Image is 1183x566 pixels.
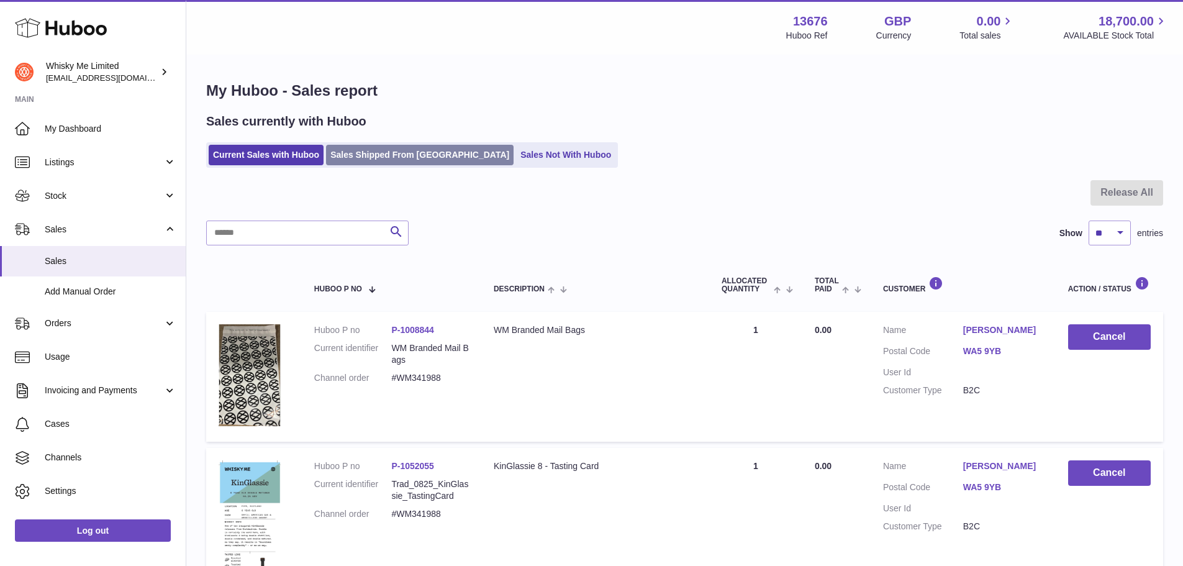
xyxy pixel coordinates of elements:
[314,342,392,366] dt: Current identifier
[391,461,434,471] a: P-1052055
[326,145,514,165] a: Sales Shipped From [GEOGRAPHIC_DATA]
[883,521,963,532] dt: Customer Type
[45,224,163,235] span: Sales
[884,13,911,30] strong: GBP
[314,478,392,502] dt: Current identifier
[815,461,832,471] span: 0.00
[206,81,1163,101] h1: My Huboo - Sales report
[45,385,163,396] span: Invoicing and Payments
[963,385,1043,396] dd: B2C
[46,60,158,84] div: Whisky Me Limited
[876,30,912,42] div: Currency
[391,342,469,366] dd: WM Branded Mail Bags
[963,324,1043,336] a: [PERSON_NAME]
[815,325,832,335] span: 0.00
[391,508,469,520] dd: #WM341988
[1063,30,1168,42] span: AVAILABLE Stock Total
[883,324,963,339] dt: Name
[516,145,615,165] a: Sales Not With Huboo
[977,13,1001,30] span: 0.00
[815,277,839,293] span: Total paid
[391,372,469,384] dd: #WM341988
[391,478,469,502] dd: Trad_0825_KinGlassie_TastingCard
[963,460,1043,472] a: [PERSON_NAME]
[1063,13,1168,42] a: 18,700.00 AVAILABLE Stock Total
[1137,227,1163,239] span: entries
[391,325,434,335] a: P-1008844
[883,385,963,396] dt: Customer Type
[45,190,163,202] span: Stock
[963,482,1043,493] a: WA5 9YB
[45,485,176,497] span: Settings
[314,508,392,520] dt: Channel order
[15,519,171,542] a: Log out
[45,286,176,298] span: Add Manual Order
[1068,276,1151,293] div: Action / Status
[219,324,281,426] img: 1725358317.png
[1068,324,1151,350] button: Cancel
[959,13,1015,42] a: 0.00 Total sales
[959,30,1015,42] span: Total sales
[45,351,176,363] span: Usage
[722,277,771,293] span: ALLOCATED Quantity
[206,113,366,130] h2: Sales currently with Huboo
[883,276,1043,293] div: Customer
[883,367,963,378] dt: User Id
[314,460,392,472] dt: Huboo P no
[786,30,828,42] div: Huboo Ref
[883,460,963,475] dt: Name
[883,482,963,496] dt: Postal Code
[45,123,176,135] span: My Dashboard
[46,73,183,83] span: [EMAIL_ADDRESS][DOMAIN_NAME]
[1068,460,1151,486] button: Cancel
[45,317,163,329] span: Orders
[963,345,1043,357] a: WA5 9YB
[494,285,545,293] span: Description
[1099,13,1154,30] span: 18,700.00
[883,503,963,514] dt: User Id
[45,157,163,168] span: Listings
[314,324,392,336] dt: Huboo P no
[963,521,1043,532] dd: B2C
[45,418,176,430] span: Cases
[314,372,392,384] dt: Channel order
[15,63,34,81] img: internalAdmin-13676@internal.huboo.com
[45,452,176,463] span: Channels
[883,345,963,360] dt: Postal Code
[1059,227,1082,239] label: Show
[209,145,324,165] a: Current Sales with Huboo
[709,312,802,442] td: 1
[494,324,697,336] div: WM Branded Mail Bags
[45,255,176,267] span: Sales
[793,13,828,30] strong: 13676
[314,285,362,293] span: Huboo P no
[494,460,697,472] div: KinGlassie 8 - Tasting Card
